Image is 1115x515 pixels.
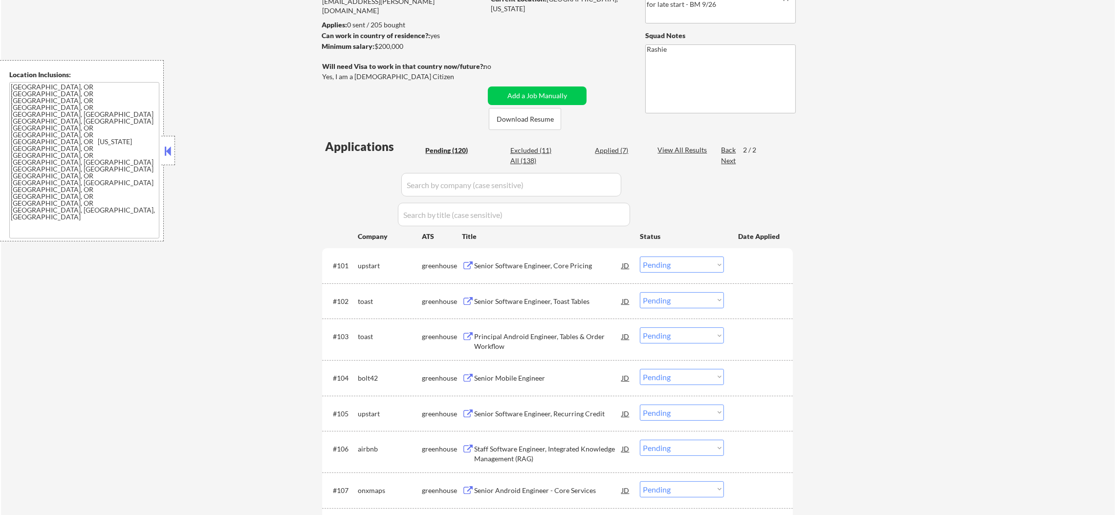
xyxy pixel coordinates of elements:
div: Senior Software Engineer, Toast Tables [474,297,622,306]
div: Next [721,156,737,166]
div: Yes, I am a [DEMOGRAPHIC_DATA] Citizen [322,72,487,82]
div: Pending (120) [425,146,474,155]
div: toast [358,332,422,342]
div: onxmaps [358,486,422,495]
input: Search by company (case sensitive) [401,173,621,196]
div: greenhouse [422,261,462,271]
div: View All Results [657,145,710,155]
div: JD [621,369,631,386]
strong: Applies: [322,21,347,29]
div: JD [621,405,631,422]
div: #102 [333,297,350,306]
div: Excluded (11) [510,146,559,155]
div: greenhouse [422,409,462,419]
strong: Can work in country of residence?: [322,31,430,40]
div: #106 [333,444,350,454]
div: JD [621,440,631,457]
div: JD [621,292,631,310]
strong: Minimum salary: [322,42,374,50]
div: Applications [325,141,422,152]
div: bolt42 [358,373,422,383]
div: greenhouse [422,332,462,342]
div: Applied (7) [595,146,644,155]
div: Title [462,232,631,241]
div: JD [621,257,631,274]
div: $200,000 [322,42,484,51]
div: ATS [422,232,462,241]
strong: Will need Visa to work in that country now/future?: [322,62,485,70]
button: Add a Job Manually [488,86,587,105]
div: no [483,62,511,71]
div: greenhouse [422,297,462,306]
div: Location Inclusions: [9,70,160,80]
div: Staff Software Engineer, Integrated Knowledge Management (RAG) [474,444,622,463]
div: greenhouse [422,373,462,383]
button: Download Resume [489,108,561,130]
div: yes [322,31,481,41]
div: JD [621,481,631,499]
div: toast [358,297,422,306]
div: #105 [333,409,350,419]
div: #107 [333,486,350,495]
div: Senior Software Engineer, Recurring Credit [474,409,622,419]
div: Senior Android Engineer - Core Services [474,486,622,495]
div: Date Applied [738,232,781,241]
div: upstart [358,261,422,271]
div: Squad Notes [645,31,796,41]
div: #104 [333,373,350,383]
div: JD [621,327,631,345]
div: 0 sent / 205 bought [322,20,484,30]
div: greenhouse [422,486,462,495]
div: #101 [333,261,350,271]
div: upstart [358,409,422,419]
div: Company [358,232,422,241]
input: Search by title (case sensitive) [398,203,630,226]
div: All (138) [510,156,559,166]
div: Principal Android Engineer, Tables & Order Workflow [474,332,622,351]
div: airbnb [358,444,422,454]
div: Senior Mobile Engineer [474,373,622,383]
div: 2 / 2 [743,145,765,155]
div: Senior Software Engineer, Core Pricing [474,261,622,271]
div: #103 [333,332,350,342]
div: Status [640,227,724,245]
div: greenhouse [422,444,462,454]
div: Back [721,145,737,155]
